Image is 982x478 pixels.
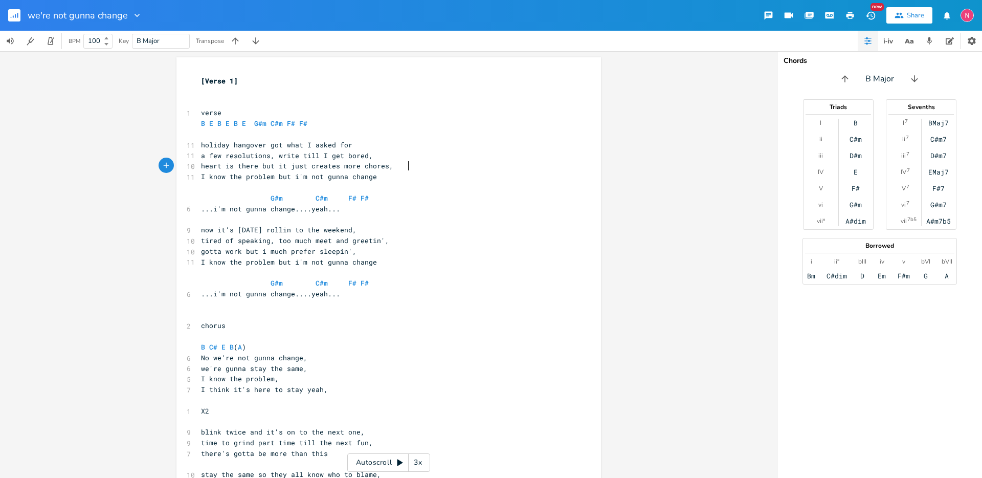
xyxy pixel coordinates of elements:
span: F# [287,119,295,128]
span: I know the problem but i'm not gunna change [201,172,377,181]
span: I know the problem, [201,374,279,383]
div: I [903,119,904,127]
div: Triads [804,104,873,110]
button: New [860,6,881,25]
span: G#m [271,193,283,203]
sup: 7 [906,150,909,158]
div: F#m [898,272,910,280]
span: E [221,342,226,352]
div: ii [902,135,905,143]
div: C#dim [827,272,847,280]
div: vii° [817,217,825,225]
span: we're not gunna change [28,11,128,20]
span: A [238,342,242,352]
span: holiday hangover got what I asked for [201,140,352,149]
div: Sevenths [886,104,956,110]
span: X2 [201,406,209,416]
div: A#m7b5 [926,217,951,225]
span: gotta work but i much prefer sleepin', [201,247,356,256]
div: G#m [850,201,862,209]
div: A [945,272,949,280]
span: verse [201,108,221,117]
span: B Major [865,73,894,85]
div: A#dim [845,217,866,225]
span: ( ) [201,342,246,352]
span: blink twice and it's on to the next one, [201,427,365,437]
div: Transpose [196,38,224,44]
span: C#m [271,119,283,128]
sup: 7 [906,134,909,142]
div: IV [818,168,823,176]
span: F# [348,278,356,288]
div: bVI [921,257,930,266]
span: [Verse 1] [201,76,238,85]
div: i [811,257,812,266]
div: 3x [409,453,427,472]
span: B Major [137,36,160,46]
span: F# [299,119,307,128]
div: bIII [858,257,866,266]
div: D#m [850,151,862,160]
div: C#m7 [930,135,947,143]
div: vi [901,201,906,209]
span: now it's [DATE] rollin to the weekend, [201,225,356,234]
div: G#m7 [930,201,947,209]
span: chorus [201,321,226,330]
span: heart is there but it just creates more chores, [201,161,393,170]
span: B [234,119,238,128]
div: BMaj7 [928,119,949,127]
div: IV [901,168,906,176]
span: there's gotta be more than this [201,449,328,458]
span: I think it's here to stay yeah, [201,385,328,394]
div: F# [852,184,860,192]
sup: 7 [907,166,910,175]
div: Em [878,272,886,280]
span: ...i'm not gunna change....yeah... [201,289,340,298]
div: Bm [807,272,815,280]
span: F# [361,193,369,203]
span: B [201,119,205,128]
div: F#7 [932,184,945,192]
div: D#m7 [930,151,947,160]
div: BPM [69,38,80,44]
div: D [860,272,864,280]
sup: 7 [906,199,909,207]
div: New [871,3,884,11]
span: we're gunna stay the same, [201,364,307,373]
div: Key [119,38,129,44]
span: C#m [316,278,328,288]
sup: 7 [906,183,909,191]
span: C# [209,342,217,352]
div: iv [880,257,884,266]
div: Borrowed [803,243,956,249]
div: EMaj7 [928,168,949,176]
div: bVII [942,257,952,266]
sup: 7 [905,117,908,125]
span: No we're not gunna change, [201,353,307,362]
div: Chords [784,57,976,64]
button: Share [886,7,932,24]
div: vii [901,217,907,225]
div: B [854,119,858,127]
sup: 7b5 [907,215,917,224]
span: G#m [254,119,266,128]
span: E [226,119,230,128]
span: B [230,342,234,352]
span: F# [348,193,356,203]
span: tired of speaking, too much meet and greetin', [201,236,389,245]
span: a few resolutions, write till I get bored, [201,151,373,160]
div: E [854,168,858,176]
div: C#m [850,135,862,143]
span: I know the problem but i'm not gunna change [201,257,377,267]
div: vi [818,201,823,209]
span: E [242,119,246,128]
span: B [201,342,205,352]
div: v [902,257,905,266]
div: iii [901,151,906,160]
span: B [217,119,221,128]
img: Nicholas von Buttlar [961,9,974,22]
div: Share [907,11,924,20]
div: V [902,184,906,192]
span: ...i'm not gunna change....yeah... [201,204,340,213]
span: time to grind part time till the next fun, [201,438,373,447]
